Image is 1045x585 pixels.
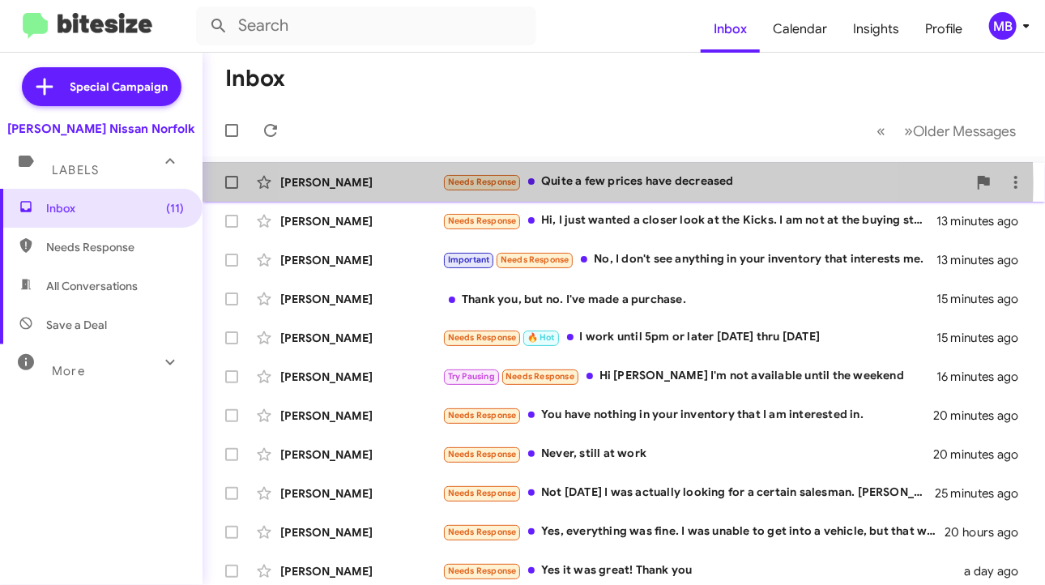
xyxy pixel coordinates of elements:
div: [PERSON_NAME] [280,174,442,190]
span: Needs Response [448,488,517,498]
div: [PERSON_NAME] [280,213,442,229]
a: Inbox [701,6,760,53]
div: 25 minutes ago [935,485,1032,502]
span: Needs Response [448,566,517,576]
div: [PERSON_NAME] [280,330,442,346]
div: Quite a few prices have decreased [442,173,967,191]
div: [PERSON_NAME] [280,369,442,385]
a: Insights [840,6,912,53]
div: [PERSON_NAME] [280,408,442,424]
input: Search [196,6,536,45]
div: [PERSON_NAME] [280,446,442,463]
div: Yes it was great! Thank you [442,562,964,580]
span: (11) [166,200,184,216]
span: Needs Response [448,216,517,226]
div: 20 minutes ago [935,446,1032,463]
span: Older Messages [913,122,1016,140]
div: You have nothing in your inventory that I am interested in. [442,406,935,425]
div: Hi, I just wanted a closer look at the Kicks. I am not at the buying stage just yet. [442,211,936,230]
a: Special Campaign [22,67,181,106]
div: Thank you, but no. I've made a purchase. [442,291,936,307]
span: Special Campaign [70,79,168,95]
span: Needs Response [448,410,517,421]
a: Calendar [760,6,840,53]
div: [PERSON_NAME] [280,252,442,268]
div: Never, still at work [442,445,935,463]
div: 16 minutes ago [936,369,1032,385]
div: [PERSON_NAME] Nissan Norfolk [8,121,195,137]
span: Needs Response [501,254,569,265]
span: Needs Response [46,239,184,255]
div: 13 minutes ago [936,252,1032,268]
div: I work until 5pm or later [DATE] thru [DATE] [442,328,936,347]
div: Hi [PERSON_NAME] I'm not available until the weekend [442,367,936,386]
div: 20 hours ago [945,524,1032,540]
h1: Inbox [225,66,285,92]
div: 15 minutes ago [936,330,1032,346]
div: No, I don't see anything in your inventory that interests me. [442,250,936,269]
span: Needs Response [448,449,517,459]
span: Needs Response [505,371,574,382]
span: Needs Response [448,527,517,537]
div: [PERSON_NAME] [280,563,442,579]
span: All Conversations [46,278,138,294]
div: Not [DATE] I was actually looking for a certain salesman. [PERSON_NAME] [442,484,935,502]
span: Important [448,254,490,265]
button: Previous [867,114,895,147]
span: 🔥 Hot [527,332,555,343]
div: 13 minutes ago [936,213,1032,229]
span: » [904,121,913,141]
span: Needs Response [448,177,517,187]
div: MB [989,12,1017,40]
span: Try Pausing [448,371,495,382]
div: 15 minutes ago [936,291,1032,307]
nav: Page navigation example [868,114,1026,147]
div: [PERSON_NAME] [280,524,442,540]
div: 20 minutes ago [935,408,1032,424]
span: Inbox [46,200,184,216]
span: « [877,121,885,141]
div: [PERSON_NAME] [280,291,442,307]
div: [PERSON_NAME] [280,485,442,502]
div: a day ago [964,563,1032,579]
span: Labels [52,163,99,177]
button: Next [894,114,1026,147]
div: Yes, everything was fine. I was unable to get into a vehicle, but that was because of me not want... [442,523,945,541]
span: Needs Response [448,332,517,343]
button: MB [975,12,1027,40]
a: Profile [912,6,975,53]
span: More [52,364,85,378]
span: Save a Deal [46,317,107,333]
